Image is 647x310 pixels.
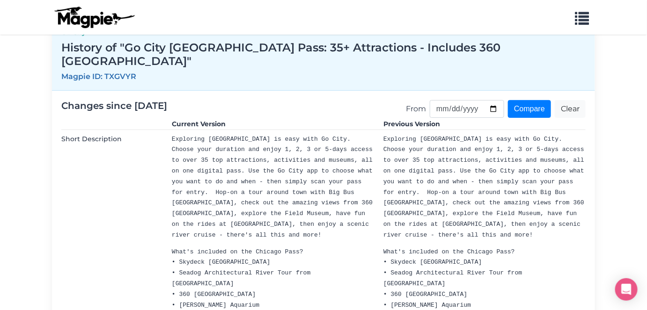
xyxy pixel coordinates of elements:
[615,278,638,301] div: Open Intercom Messenger
[406,103,426,115] label: From
[172,291,256,298] span: • 360 [GEOGRAPHIC_DATA]
[52,6,136,29] img: logo-ab69f6fb50320c5b225c76a69d11143b.png
[383,269,526,287] span: • Seadog Architectural River Tour from [GEOGRAPHIC_DATA]
[172,136,376,238] span: Exploring [GEOGRAPHIC_DATA] is easy with Go City. Choose your duration and enjoy 1, 2, 3 or 5-day...
[172,302,259,309] span: • [PERSON_NAME] Aquarium
[172,119,374,129] dd: Current Version
[383,259,482,266] span: • Skydeck [GEOGRAPHIC_DATA]
[61,72,586,81] h5: Magpie ID: TXGVYR
[555,100,586,118] a: Clear
[508,100,551,118] input: Compare
[172,259,271,266] span: • Skydeck [GEOGRAPHIC_DATA]
[383,136,588,238] span: Exploring [GEOGRAPHIC_DATA] is easy with Go City. Choose your duration and enjoy 1, 2, 3 or 5-day...
[383,248,515,255] span: What's included on the Chicago Pass?
[383,119,586,129] dd: Previous Version
[172,248,303,255] span: What's included on the Chicago Pass?
[172,269,314,287] span: • Seadog Architectural River Tour from [GEOGRAPHIC_DATA]
[383,302,471,309] span: • [PERSON_NAME] Aquarium
[61,41,586,68] h3: History of "Go City [GEOGRAPHIC_DATA] Pass: 35+ Attractions - Includes 360 [GEOGRAPHIC_DATA]"
[61,100,167,111] span: Changes since [DATE]
[383,291,467,298] span: • 360 [GEOGRAPHIC_DATA]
